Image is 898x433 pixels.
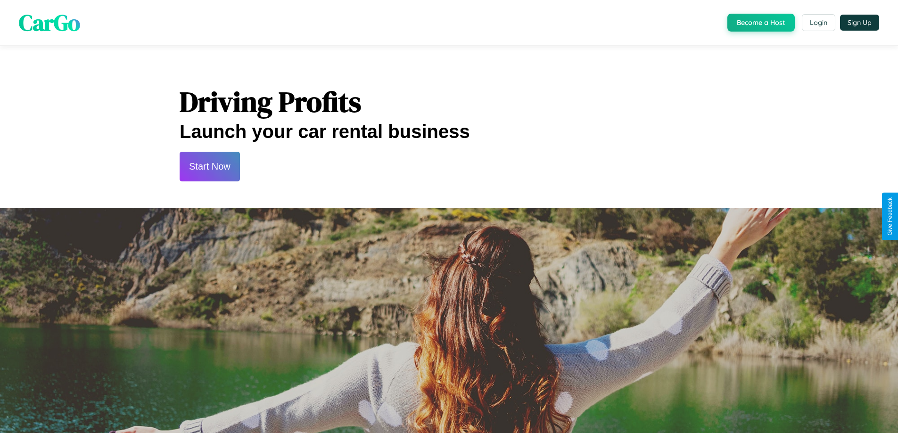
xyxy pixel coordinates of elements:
button: Login [802,14,835,31]
h2: Launch your car rental business [180,121,718,142]
span: CarGo [19,7,80,38]
button: Become a Host [727,14,795,32]
button: Start Now [180,152,240,181]
div: Give Feedback [887,197,893,236]
h1: Driving Profits [180,82,718,121]
button: Sign Up [840,15,879,31]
